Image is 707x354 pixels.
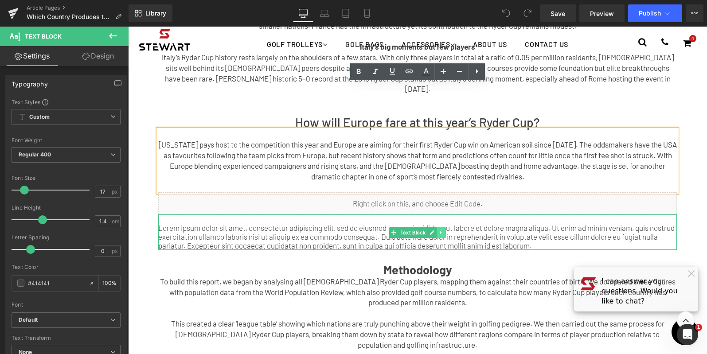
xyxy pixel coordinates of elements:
div: Line Height [12,205,121,211]
p: [US_STATE] pays host to the competition this year and Europe are aiming for their first Ryder Cup... [30,113,549,155]
input: Color [28,278,85,288]
a: Preview [579,4,625,22]
a: Desktop [293,4,314,22]
p: Italy’s Ryder Cup history rests largely on the shoulders of a few stars. With only three players ... [30,26,549,68]
b: Regular 400 [19,151,51,158]
button: Publish [628,4,682,22]
h2: How will Europe fare at this year’s Ryder Cup? [30,89,549,103]
a: Tablet [335,4,356,22]
b: Custom [29,113,50,121]
div: Text Transform [12,335,121,341]
div: Typography [12,75,48,88]
p: Lorem ipsum dolor sit amet, consectetur adipiscing elit, sed do eiusmod tempor incididunt ut labo... [30,197,549,223]
iframe: Intercom live chat [677,324,698,345]
div: Font [12,302,121,308]
p: This created a clear ‘league table’ showing which nations are truly punching above their weight i... [30,292,549,323]
a: Expand / Collapse [309,201,318,211]
div: Text Color [12,264,121,270]
div: Letter Spacing [12,234,121,241]
span: 1 [695,324,702,331]
button: Redo [519,4,536,22]
div: Font Weight [12,137,121,144]
div: % [99,276,120,291]
a: Mobile [356,4,378,22]
span: px [112,189,119,195]
button: More [686,4,703,22]
span: Which Country Produces the Most Ryder Cup Players? [27,13,112,20]
strong: Italy’s big moments but few players [232,16,347,24]
span: Library [145,9,166,17]
div: Font Size [12,175,121,181]
div: Text Styles [12,98,121,105]
span: Publish [639,10,661,17]
strong: Methodology [255,236,324,250]
i: Default [19,316,38,324]
span: Preview [590,9,614,18]
a: Laptop [314,4,335,22]
button: Undo [497,4,515,22]
span: Text Block [270,201,300,211]
a: Article Pages [27,4,129,12]
a: New Library [129,4,172,22]
a: Design [66,46,130,66]
span: em [112,218,119,224]
span: Save [551,9,565,18]
span: px [112,248,119,254]
span: Text Block [25,33,62,40]
span: To build this report, we began by analysing all [DEMOGRAPHIC_DATA] Ryder Cup players, mapping the... [32,250,547,280]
